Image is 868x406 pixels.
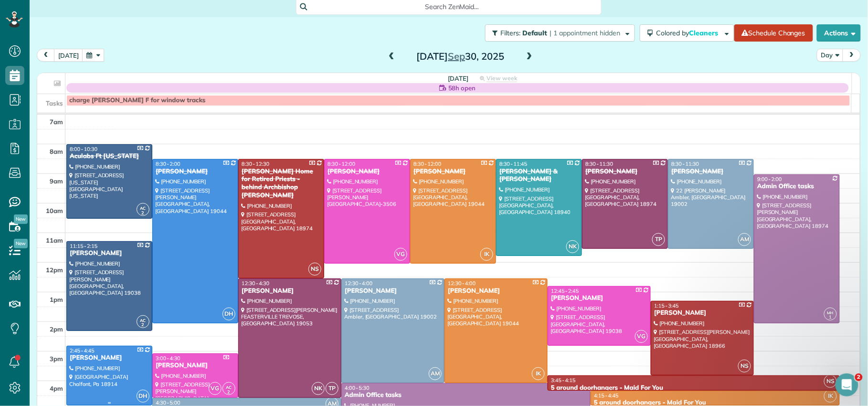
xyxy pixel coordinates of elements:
div: [PERSON_NAME] [327,168,407,176]
a: Schedule Changes [734,24,813,42]
span: VG [209,382,222,395]
span: 4:30 - 5:00 [156,399,180,406]
span: 8:30 - 2:00 [156,160,180,167]
span: 8:30 - 12:00 [413,160,441,167]
span: AC [226,385,232,390]
div: [PERSON_NAME] [69,354,149,362]
span: MH [827,310,834,315]
div: [PERSON_NAME] [671,168,751,176]
div: [PERSON_NAME] [585,168,665,176]
span: 8:00 - 10:30 [70,146,97,152]
div: Aculabs Ft [US_STATE] [69,152,149,160]
button: Actions [817,24,861,42]
div: [PERSON_NAME] [69,249,149,257]
span: Colored by [656,29,722,37]
small: 2 [223,388,235,397]
span: 9am [50,177,63,185]
span: 11:15 - 2:15 [70,243,97,249]
div: [PERSON_NAME] [447,287,545,295]
span: [DATE] [448,75,469,82]
button: [DATE] [54,49,83,62]
span: 8:30 - 12:30 [242,160,269,167]
span: TP [652,233,665,246]
div: 5 around doorhangers - Maid For You [550,384,837,392]
span: 3pm [50,355,63,363]
span: 1:15 - 3:45 [654,302,679,309]
span: 11am [46,236,63,244]
span: NS [824,375,837,388]
button: next [843,49,861,62]
span: TP [326,382,339,395]
span: 12pm [46,266,63,274]
span: 4pm [50,385,63,392]
button: Colored byCleaners [640,24,734,42]
span: AC [140,318,146,323]
span: AM [429,367,442,380]
span: VG [394,248,407,261]
span: 2:45 - 4:45 [70,347,95,354]
span: 8:30 - 11:30 [671,160,699,167]
iframe: Intercom live chat [836,374,858,396]
button: Filters: Default | 1 appointment hidden [485,24,635,42]
span: IK [480,248,493,261]
span: 3:00 - 4:30 [156,355,180,362]
a: Filters: Default | 1 appointment hidden [480,24,635,42]
div: [PERSON_NAME] [550,294,648,302]
span: IK [824,390,837,403]
small: 1 [825,313,836,322]
div: [PERSON_NAME] [413,168,493,176]
div: [PERSON_NAME] [344,287,442,295]
span: 7am [50,118,63,126]
span: View week [487,75,517,82]
span: 12:30 - 4:00 [448,280,476,287]
div: [PERSON_NAME] [241,287,339,295]
span: 4:15 - 4:45 [594,392,619,399]
span: NK [312,382,325,395]
span: 1pm [50,296,63,303]
span: 12:45 - 2:45 [551,288,579,294]
span: 8:30 - 11:45 [499,160,527,167]
small: 2 [137,321,149,330]
span: Sep [448,50,465,62]
span: 2pm [50,325,63,333]
span: Default [523,29,548,37]
span: 4:00 - 5:30 [345,385,370,391]
div: Admin Office tasks [344,391,588,399]
span: DH [222,308,235,321]
span: New [14,239,28,248]
span: 12:30 - 4:00 [345,280,372,287]
span: Filters: [501,29,521,37]
span: IK [532,367,545,380]
span: VG [635,330,648,343]
h2: [DATE] 30, 2025 [401,51,520,62]
div: [PERSON_NAME] Home for Retired Priests - behind Archbishop [PERSON_NAME] [241,168,321,200]
div: Admin Office tasks [757,182,837,191]
span: 8am [50,148,63,155]
small: 2 [137,209,149,218]
span: AM [738,233,751,246]
span: 10am [46,207,63,214]
span: NS [308,263,321,276]
span: NK [566,240,579,253]
span: 12:30 - 4:30 [242,280,269,287]
span: 8:30 - 12:00 [328,160,355,167]
span: 58h open [448,83,476,93]
span: DH [137,390,149,403]
span: AC [140,205,146,211]
span: 2 [855,374,863,381]
span: charge [PERSON_NAME] F for window tracks [69,96,205,104]
div: [PERSON_NAME] [155,168,235,176]
span: 8:30 - 11:30 [585,160,613,167]
span: NS [738,360,751,373]
button: prev [37,49,55,62]
div: [PERSON_NAME] [155,362,235,370]
button: Day [817,49,844,62]
div: [PERSON_NAME] [654,309,751,317]
span: Cleaners [689,29,720,37]
span: | 1 appointment hidden [550,29,621,37]
span: New [14,214,28,224]
div: [PERSON_NAME] & [PERSON_NAME] [499,168,579,184]
span: 9:00 - 2:00 [757,176,782,182]
span: 3:45 - 4:15 [551,377,576,384]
